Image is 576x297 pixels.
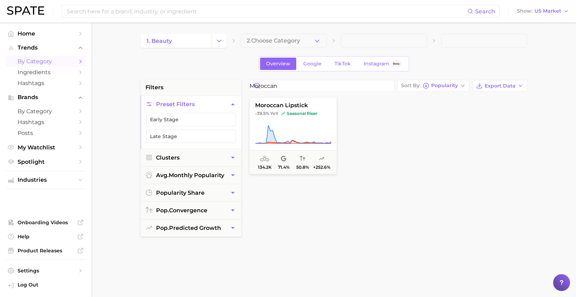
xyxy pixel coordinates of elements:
[18,108,74,115] span: by Category
[6,92,86,103] button: Brands
[281,111,317,116] span: seasonal riser
[258,165,271,170] span: 134.2k
[319,155,324,163] span: popularity predicted growth: Likely
[156,172,224,179] span: monthly popularity
[515,7,571,16] button: ShowUS Market
[6,56,86,67] a: by Category
[156,225,169,231] abbr: popularity index
[18,247,74,254] span: Product Releases
[6,128,86,138] a: Posts
[313,165,330,170] span: +252.6%
[156,207,207,214] span: convergence
[249,97,337,174] button: moroccan lipstick-39.5% YoYseasonal riserseasonal riser134.2k71.4%50.8%+252.6%
[18,30,74,37] span: Home
[156,225,221,231] span: predicted growth
[18,233,74,240] span: Help
[303,61,322,67] span: Google
[18,94,74,101] span: Brands
[535,9,561,13] span: US Market
[141,34,212,48] a: 1. beauty
[18,282,80,288] span: Log Out
[145,83,163,92] span: filters
[6,279,86,291] a: Log out. Currently logged in with e-mail ashley.yukech@ros.com.
[401,84,421,88] span: Sort By
[156,207,169,214] abbr: popularity index
[255,111,269,116] span: -39.5%
[141,219,241,237] button: pop.predicted growth
[517,9,532,13] span: Show
[6,142,86,153] a: My Watchlist
[6,231,86,242] a: Help
[18,119,74,125] span: Hashtags
[141,96,241,113] button: Preset Filters
[156,101,195,108] span: Preset Filters
[18,219,74,226] span: Onboarding Videos
[18,69,74,76] span: Ingredients
[141,167,241,184] button: avg.monthly popularity
[6,28,86,39] a: Home
[300,155,305,163] span: popularity convergence: Medium Convergence
[147,38,172,44] span: 1. beauty
[212,34,227,48] button: Change Category
[6,43,86,53] button: Trends
[6,156,86,167] a: Spotlight
[397,80,470,92] button: Sort ByPopularity
[266,61,290,67] span: Overview
[241,34,327,48] button: 2.Choose Category
[250,80,394,91] input: Search in beauty
[7,6,44,15] img: SPATE
[156,154,180,161] span: Clusters
[156,189,205,196] span: popularity share
[18,130,74,136] span: Posts
[6,217,86,228] a: Onboarding Videos
[18,80,74,86] span: Hashtags
[18,267,74,274] span: Settings
[146,130,236,143] button: Late Stage
[18,159,74,165] span: Spotlight
[141,184,241,201] button: popularity share
[260,155,269,163] span: average monthly popularity: Low Popularity
[66,5,467,17] input: Search here for a brand, industry, or ingredient
[335,61,351,67] span: TikTok
[6,245,86,256] a: Product Releases
[6,78,86,89] a: Hashtags
[6,106,86,117] a: by Category
[364,61,389,67] span: Instagram
[358,58,408,70] a: InstagramBeta
[329,58,357,70] a: TikTok
[6,175,86,185] button: Industries
[278,165,289,170] span: 71.4%
[281,155,286,163] span: popularity share: Google
[6,67,86,78] a: Ingredients
[270,111,278,116] span: YoY
[18,58,74,65] span: by Category
[18,177,74,183] span: Industries
[146,113,236,126] button: Early Stage
[141,202,241,219] button: pop.convergence
[475,8,495,15] span: Search
[297,58,328,70] a: Google
[260,58,296,70] a: Overview
[156,172,169,179] abbr: average
[472,80,527,92] button: Export Data
[247,38,300,44] span: 2. Choose Category
[296,165,309,170] span: 50.8%
[281,111,285,116] img: seasonal riser
[18,45,74,51] span: Trends
[6,265,86,276] a: Settings
[18,144,74,151] span: My Watchlist
[393,61,400,67] span: Beta
[485,83,516,89] span: Export Data
[141,149,241,166] button: Clusters
[6,117,86,128] a: Hashtags
[431,84,458,88] span: Popularity
[250,102,337,109] span: moroccan lipstick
